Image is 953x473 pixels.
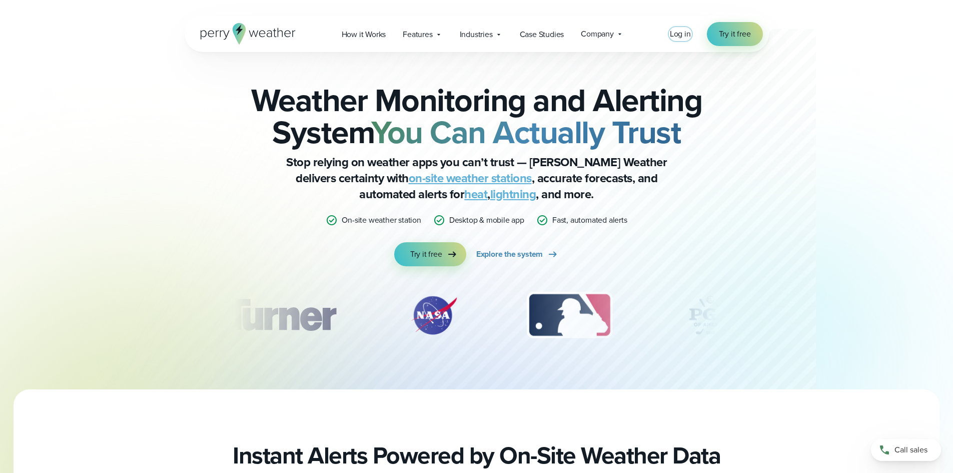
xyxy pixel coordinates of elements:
img: MLB.svg [517,290,622,340]
h2: Weather Monitoring and Alerting System [235,84,719,148]
span: Company [581,28,614,40]
a: Call sales [871,439,941,461]
span: Case Studies [520,29,564,41]
div: 3 of 12 [517,290,622,340]
div: 2 of 12 [399,290,469,340]
img: PGA.svg [670,290,750,340]
a: Explore the system [476,242,559,266]
p: Stop relying on weather apps you can’t trust — [PERSON_NAME] Weather delivers certainty with , ac... [277,154,677,202]
div: 1 of 12 [208,290,350,340]
span: Try it free [719,28,751,40]
a: lightning [490,185,536,203]
a: Case Studies [511,24,573,45]
strong: You Can Actually Trust [371,109,681,156]
span: Features [403,29,432,41]
p: Fast, automated alerts [552,214,627,226]
img: NASA.svg [399,290,469,340]
h2: Instant Alerts Powered by On-Site Weather Data [233,441,720,469]
span: Explore the system [476,248,543,260]
a: Try it free [707,22,763,46]
div: slideshow [235,290,719,345]
a: How it Works [333,24,395,45]
div: 4 of 12 [670,290,750,340]
a: heat [464,185,487,203]
a: Log in [670,28,691,40]
span: Industries [460,29,493,41]
a: on-site weather stations [409,169,532,187]
img: Turner-Construction_1.svg [208,290,350,340]
span: How it Works [342,29,386,41]
span: Try it free [410,248,442,260]
span: Call sales [894,444,927,456]
p: On-site weather station [342,214,421,226]
a: Try it free [394,242,466,266]
p: Desktop & mobile app [449,214,524,226]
